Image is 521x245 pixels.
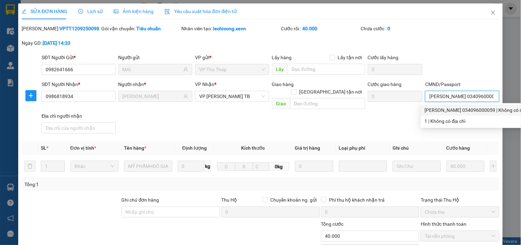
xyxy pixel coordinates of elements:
span: Tại văn phòng [425,231,495,241]
div: Địa chỉ người nhận [42,112,115,120]
div: Trạng thái Thu Hộ [421,196,499,204]
label: Cước lấy hàng [368,55,399,60]
button: Close [484,3,503,23]
label: Cước giao hàng [368,82,402,87]
div: Người gửi [118,54,192,61]
label: Hình thức thanh toán [421,221,466,227]
span: Cước hàng [446,145,470,151]
b: GỬI : VP [PERSON_NAME] TB [9,50,134,61]
input: Cước giao hàng [368,91,423,102]
input: Dọc đường [288,64,365,75]
input: R [235,162,253,171]
div: Ngày GD: [22,39,100,47]
span: Lấy hàng [272,55,292,60]
span: Lấy tận nơi [335,54,365,61]
div: Gói vận chuyển: [102,25,180,32]
span: Lịch sử [78,9,103,14]
input: 0 [295,161,333,172]
span: VP Trần Phú TB [199,91,265,102]
span: Khác [75,161,114,171]
button: plus [25,90,36,101]
b: Tiêu chuẩn [137,26,161,31]
b: VPTT1209250098 [59,26,99,31]
div: SĐT Người Gửi [42,54,115,61]
span: Lấy [272,64,288,75]
input: D [217,162,235,171]
span: Chuyển khoản ng. gửi [268,196,320,204]
span: Giá trị hàng [295,145,320,151]
span: [GEOGRAPHIC_DATA] tận nơi [297,88,365,96]
div: Cước rồi : [281,25,360,32]
input: Ghi Chú [393,161,441,172]
span: Tên hàng [124,145,146,151]
div: CMND/Passport [425,81,499,88]
b: 40.000 [303,26,318,31]
label: Ghi chú đơn hàng [122,197,159,203]
div: [PERSON_NAME]: [22,25,100,32]
span: picture [114,9,118,14]
div: Nhân viên tạo: [181,25,280,32]
span: Định lượng [182,145,207,151]
span: VP Thọ Tháp [199,64,265,75]
span: Giao [272,98,290,109]
div: Người nhận [118,81,192,88]
span: Phí thu hộ khách nhận trả [327,196,388,204]
span: 0kg [269,162,289,171]
span: plus [26,93,36,98]
span: Đơn vị tính [70,145,96,151]
button: delete [24,161,35,172]
input: Dọc đường [290,98,365,109]
span: Thu Hộ [221,197,237,203]
img: logo.jpg [9,9,43,43]
span: SL [41,145,46,151]
span: VP Nhận [195,82,214,87]
span: Ảnh kiện hàng [114,9,154,14]
input: Tên người nhận [123,93,182,100]
input: Tên người gửi [123,66,182,73]
div: Tổng: 1 [24,181,202,188]
span: Tổng cước [321,221,344,227]
input: 0 [446,161,485,172]
b: lechicong.xevn [213,26,246,31]
th: Loại phụ phí [336,141,390,155]
input: C [253,162,269,171]
span: kg [204,161,211,172]
span: close [490,10,496,15]
div: VP gửi [195,54,269,61]
button: plus [490,161,496,172]
th: Ghi chú [390,141,443,155]
input: Cước lấy hàng [368,64,423,75]
span: user [183,67,188,72]
span: SỬA ĐƠN HÀNG [22,9,67,14]
input: Địa chỉ của người nhận [42,122,115,134]
li: Hotline: 19001155 [64,25,287,34]
li: Số 10 ngõ 15 Ngọc Hồi, Q.[PERSON_NAME], [GEOGRAPHIC_DATA] [64,17,287,25]
span: user [183,94,188,99]
span: Yêu cầu xuất hóa đơn điện tử [165,9,237,14]
b: 0 [388,26,390,31]
input: Ghi chú đơn hàng [122,206,220,217]
b: [DATE] 14:33 [43,40,70,46]
span: edit [22,9,26,14]
input: VD: Bàn, Ghế [124,161,172,172]
span: Giao hàng [272,82,294,87]
span: clock-circle [78,9,83,14]
div: SĐT Người Nhận [42,81,115,88]
span: Chưa thu [425,207,495,217]
span: Kích thước [241,145,265,151]
img: icon [165,9,170,14]
div: Chưa cước : [361,25,439,32]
